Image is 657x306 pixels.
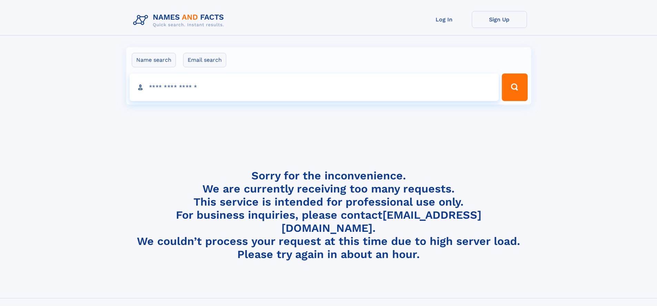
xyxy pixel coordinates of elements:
[183,53,226,67] label: Email search
[281,208,481,235] a: [EMAIL_ADDRESS][DOMAIN_NAME]
[130,169,527,261] h4: Sorry for the inconvenience. We are currently receiving too many requests. This service is intend...
[417,11,472,28] a: Log In
[472,11,527,28] a: Sign Up
[130,11,230,30] img: Logo Names and Facts
[502,73,527,101] button: Search Button
[130,73,499,101] input: search input
[132,53,176,67] label: Name search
